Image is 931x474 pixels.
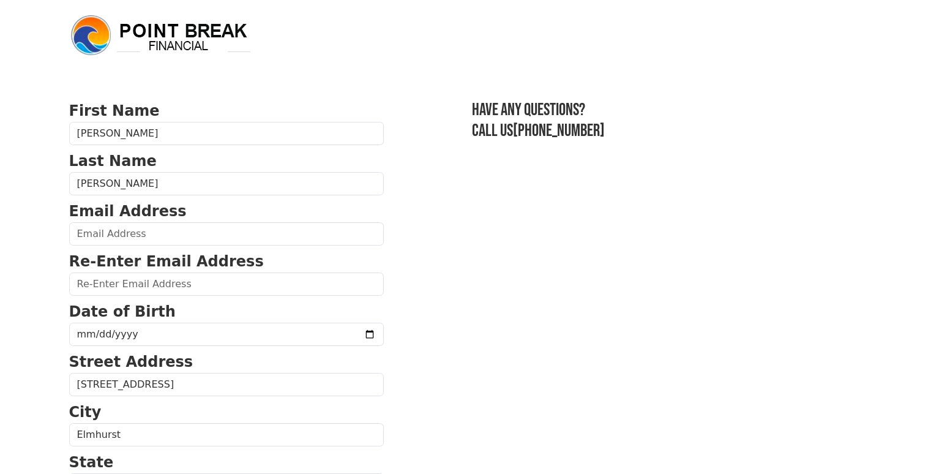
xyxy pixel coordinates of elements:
[69,102,160,119] strong: First Name
[69,122,384,145] input: First Name
[69,13,253,58] img: logo.png
[69,303,176,320] strong: Date of Birth
[69,203,187,220] strong: Email Address
[69,373,384,396] input: Street Address
[69,222,384,246] input: Email Address
[69,253,264,270] strong: Re-Enter Email Address
[472,121,862,141] h3: Call us
[69,172,384,195] input: Last Name
[69,423,384,446] input: City
[69,152,157,170] strong: Last Name
[69,404,102,421] strong: City
[69,353,193,371] strong: Street Address
[69,273,384,296] input: Re-Enter Email Address
[69,454,114,471] strong: State
[513,121,605,141] a: [PHONE_NUMBER]
[472,100,862,121] h3: Have any questions?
